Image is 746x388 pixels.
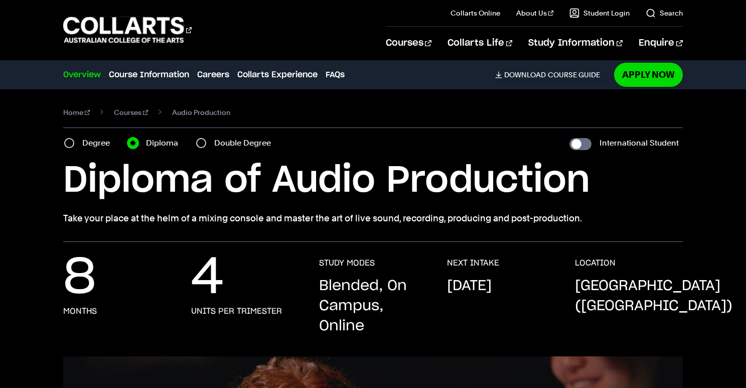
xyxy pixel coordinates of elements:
[197,69,229,81] a: Careers
[63,211,682,225] p: Take your place at the helm of a mixing console and master the art of live sound, recording, prod...
[447,276,492,296] p: [DATE]
[114,105,148,119] a: Courses
[109,69,189,81] a: Course Information
[319,258,375,268] h3: STUDY MODES
[569,8,630,18] a: Student Login
[214,136,277,150] label: Double Degree
[146,136,184,150] label: Diploma
[639,27,682,60] a: Enquire
[326,69,345,81] a: FAQs
[504,70,546,79] span: Download
[319,276,427,336] p: Blended, On Campus, Online
[63,306,97,316] h3: months
[82,136,116,150] label: Degree
[495,70,608,79] a: DownloadCourse Guide
[575,258,616,268] h3: LOCATION
[600,136,679,150] label: International Student
[386,27,431,60] a: Courses
[451,8,500,18] a: Collarts Online
[237,69,318,81] a: Collarts Experience
[191,306,282,316] h3: units per trimester
[516,8,553,18] a: About Us
[63,258,96,298] p: 8
[575,276,732,316] p: [GEOGRAPHIC_DATA] ([GEOGRAPHIC_DATA])
[63,69,101,81] a: Overview
[447,27,512,60] a: Collarts Life
[646,8,683,18] a: Search
[528,27,623,60] a: Study Information
[191,258,224,298] p: 4
[172,105,230,119] span: Audio Production
[63,16,192,44] div: Go to homepage
[63,105,90,119] a: Home
[447,258,499,268] h3: NEXT INTAKE
[63,158,682,203] h1: Diploma of Audio Production
[614,63,683,86] a: Apply Now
